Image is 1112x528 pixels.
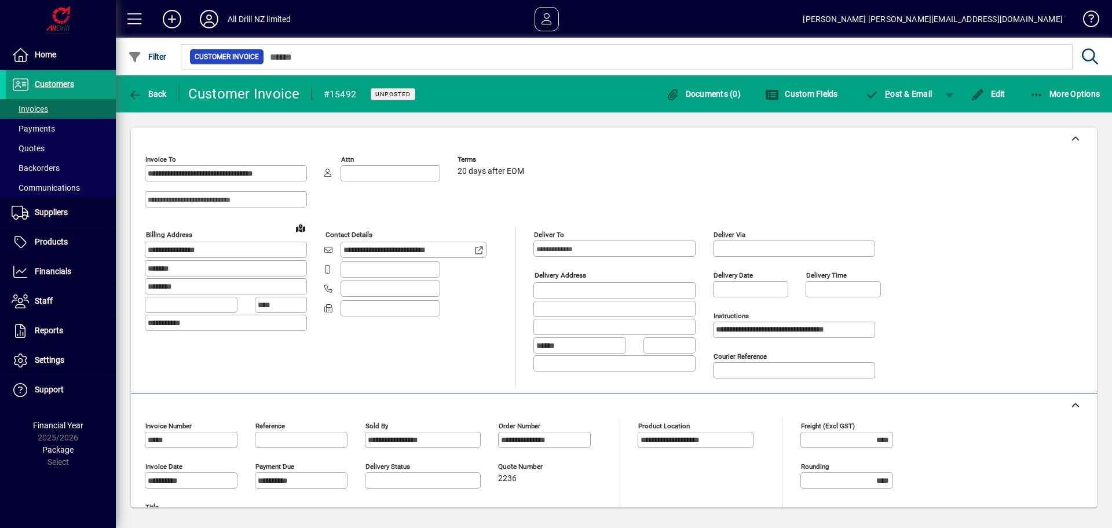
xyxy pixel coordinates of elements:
[498,474,517,483] span: 2236
[35,355,64,365] span: Settings
[145,422,192,430] mat-label: Invoice number
[714,312,749,320] mat-label: Instructions
[6,178,116,198] a: Communications
[35,50,56,59] span: Home
[191,9,228,30] button: Profile
[665,89,741,99] span: Documents (0)
[145,155,176,163] mat-label: Invoice To
[125,46,170,67] button: Filter
[534,231,564,239] mat-label: Deliver To
[6,139,116,158] a: Quotes
[153,9,191,30] button: Add
[365,422,388,430] mat-label: Sold by
[35,326,63,335] span: Reports
[324,85,357,104] div: #15492
[458,167,524,176] span: 20 days after EOM
[801,422,855,430] mat-label: Freight (excl GST)
[762,83,841,104] button: Custom Fields
[12,124,55,133] span: Payments
[341,155,354,163] mat-label: Attn
[35,207,68,217] span: Suppliers
[971,89,1005,99] span: Edit
[499,422,540,430] mat-label: Order number
[12,163,60,173] span: Backorders
[6,376,116,405] a: Support
[35,385,64,394] span: Support
[145,503,159,511] mat-label: Title
[638,422,690,430] mat-label: Product location
[291,219,310,237] a: View on map
[498,463,568,471] span: Quote number
[35,267,71,276] span: Financials
[365,463,410,471] mat-label: Delivery status
[714,352,767,361] mat-label: Courier Reference
[1027,83,1103,104] button: More Options
[6,99,116,119] a: Invoices
[6,346,116,375] a: Settings
[195,51,259,63] span: Customer Invoice
[6,228,116,257] a: Products
[145,463,182,471] mat-label: Invoice date
[116,83,180,104] app-page-header-button: Back
[128,89,167,99] span: Back
[714,271,753,279] mat-label: Delivery date
[801,463,829,471] mat-label: Rounding
[806,271,847,279] mat-label: Delivery time
[765,89,838,99] span: Custom Fields
[35,237,68,246] span: Products
[6,119,116,139] a: Payments
[35,79,74,89] span: Customers
[6,257,116,286] a: Financials
[714,231,745,239] mat-label: Deliver via
[228,10,291,28] div: All Drill NZ limited
[35,296,53,305] span: Staff
[255,463,294,471] mat-label: Payment due
[188,85,300,103] div: Customer Invoice
[375,90,411,98] span: Unposted
[1030,89,1100,99] span: More Options
[6,316,116,345] a: Reports
[12,144,45,153] span: Quotes
[12,183,80,192] span: Communications
[42,445,74,454] span: Package
[6,41,116,70] a: Home
[1074,2,1098,40] a: Knowledge Base
[33,421,83,430] span: Financial Year
[255,422,285,430] mat-label: Reference
[663,83,744,104] button: Documents (0)
[125,83,170,104] button: Back
[6,287,116,316] a: Staff
[968,83,1008,104] button: Edit
[865,89,932,99] span: ost & Email
[859,83,938,104] button: Post & Email
[458,156,527,163] span: Terms
[6,198,116,227] a: Suppliers
[803,10,1063,28] div: [PERSON_NAME] [PERSON_NAME][EMAIL_ADDRESS][DOMAIN_NAME]
[6,158,116,178] a: Backorders
[128,52,167,61] span: Filter
[885,89,890,99] span: P
[12,104,48,114] span: Invoices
